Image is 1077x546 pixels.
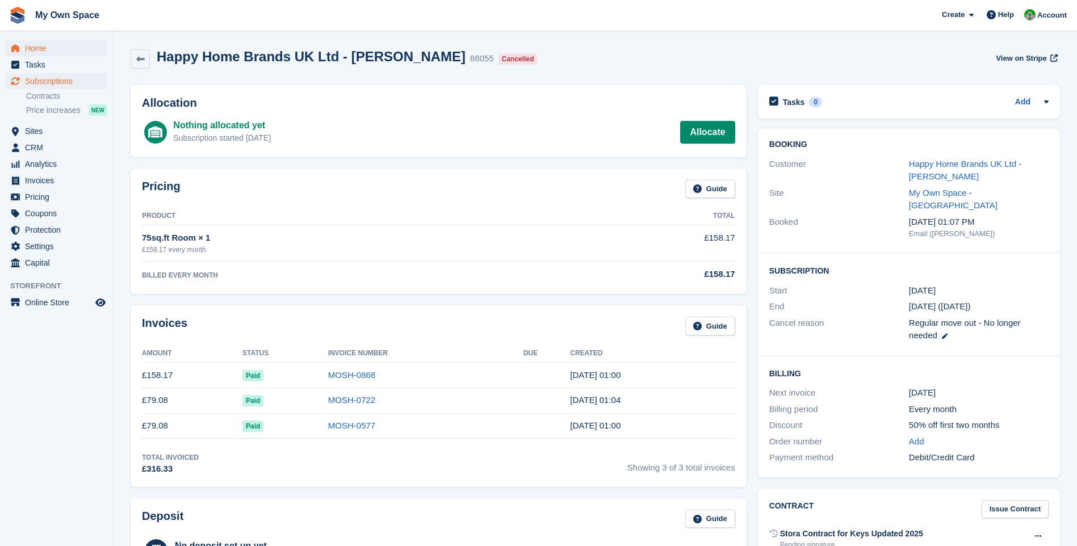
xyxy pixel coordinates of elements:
span: Account [1037,10,1067,21]
span: Paid [242,370,263,381]
a: Issue Contract [982,500,1049,519]
th: Product [142,207,564,225]
div: Cancelled [498,53,538,65]
div: 86055 [470,52,494,65]
span: Help [998,9,1014,20]
a: Happy Home Brands UK Ltd - [PERSON_NAME] [909,159,1021,182]
td: £79.08 [142,413,242,439]
h2: Deposit [142,510,183,528]
div: Order number [769,435,909,448]
a: menu [6,205,107,221]
a: Add [909,435,924,448]
div: Subscription started [DATE] [173,132,271,144]
span: View on Stripe [996,53,1046,64]
span: Home [25,40,93,56]
td: £158.17 [564,225,735,261]
span: Create [942,9,965,20]
a: Add [1015,96,1030,109]
div: Billing period [769,403,909,416]
a: My Own Space [31,6,104,24]
span: Settings [25,238,93,254]
div: Nothing allocated yet [173,119,271,132]
img: Paula Harris [1024,9,1036,20]
time: 2025-05-19 00:00:00 UTC [909,284,936,297]
span: Coupons [25,205,93,221]
div: Next invoice [769,387,909,400]
div: Booked [769,216,909,240]
span: CRM [25,140,93,156]
a: menu [6,156,107,172]
div: BILLED EVERY MONTH [142,270,564,280]
a: Contracts [26,91,107,102]
h2: Allocation [142,96,735,110]
div: Customer [769,158,909,183]
span: Protection [25,222,93,238]
a: menu [6,40,107,56]
div: 50% off first two months [909,419,1049,432]
span: [DATE] ([DATE]) [909,301,971,311]
div: [DATE] [909,387,1049,400]
a: MOSH-0577 [328,421,375,430]
a: Guide [685,510,735,528]
span: Price increases [26,105,81,116]
div: [DATE] 01:07 PM [909,216,1049,229]
a: Preview store [94,296,107,309]
a: menu [6,238,107,254]
span: Tasks [25,57,93,73]
div: 0 [809,97,822,107]
span: Sites [25,123,93,139]
span: Paid [242,395,263,406]
h2: Tasks [783,97,805,107]
span: Subscriptions [25,73,93,89]
a: Price increases NEW [26,104,107,116]
a: menu [6,255,107,271]
div: Payment method [769,451,909,464]
a: menu [6,123,107,139]
a: MOSH-0868 [328,370,375,380]
time: 2025-06-19 00:04:41 UTC [570,395,621,405]
span: Storefront [10,280,113,292]
a: menu [6,57,107,73]
span: Analytics [25,156,93,172]
time: 2025-05-19 00:00:17 UTC [570,421,621,430]
th: Invoice Number [328,345,523,363]
a: menu [6,140,107,156]
div: NEW [89,104,107,116]
div: £316.33 [142,463,199,476]
span: Invoices [25,173,93,188]
a: MOSH-0722 [328,395,375,405]
td: £79.08 [142,388,242,413]
div: £158.17 every month [142,245,564,255]
div: Email ([PERSON_NAME]) [909,228,1049,240]
div: Total Invoiced [142,452,199,463]
a: Guide [685,180,735,199]
th: Total [564,207,735,225]
h2: Booking [769,140,1049,149]
h2: Billing [769,367,1049,379]
th: Due [523,345,571,363]
th: Status [242,345,328,363]
div: Cancel reason [769,317,909,342]
div: £158.17 [564,268,735,281]
a: menu [6,189,107,205]
td: £158.17 [142,363,242,388]
h2: Happy Home Brands UK Ltd - [PERSON_NAME] [157,49,466,64]
span: Pricing [25,189,93,205]
a: menu [6,222,107,238]
h2: Subscription [769,264,1049,276]
th: Created [570,345,735,363]
a: menu [6,73,107,89]
div: 75sq.ft Room × 1 [142,232,564,245]
span: Capital [25,255,93,271]
a: menu [6,295,107,310]
img: stora-icon-8386f47178a22dfd0bd8f6a31ec36ba5ce8667c1dd55bd0f319d3a0aa187defe.svg [9,7,26,24]
div: Site [769,187,909,212]
span: Regular move out - No longer needed [909,318,1021,341]
span: Online Store [25,295,93,310]
th: Amount [142,345,242,363]
span: Showing 3 of 3 total invoices [627,452,735,476]
h2: Contract [769,500,814,519]
a: Allocate [680,121,735,144]
div: Start [769,284,909,297]
h2: Invoices [142,317,187,335]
